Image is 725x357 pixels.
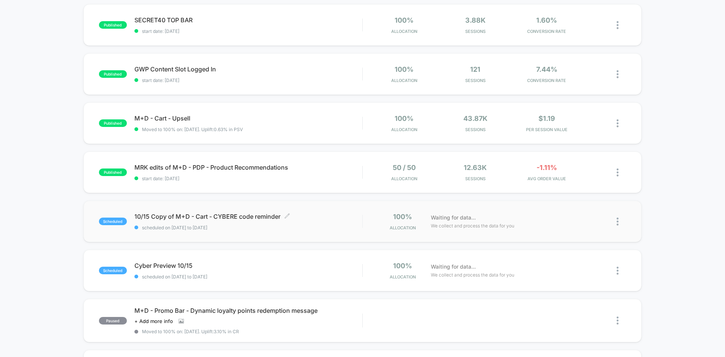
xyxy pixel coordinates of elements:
[442,78,509,83] span: Sessions
[431,263,476,271] span: Waiting for data...
[99,70,127,78] span: published
[465,16,486,24] span: 3.88k
[99,267,127,274] span: scheduled
[134,213,362,220] span: 10/15 Copy of M+D - Cart - CYBERE code reminder
[431,213,476,222] span: Waiting for data...
[617,317,619,325] img: close
[470,65,480,73] span: 121
[390,274,416,280] span: Allocation
[390,225,416,230] span: Allocation
[134,28,362,34] span: start date: [DATE]
[442,29,509,34] span: Sessions
[538,114,555,122] span: $1.19
[391,127,417,132] span: Allocation
[134,318,173,324] span: + Add more info
[142,127,243,132] span: Moved to 100% on: [DATE] . Uplift: 0.63% in PSV
[134,16,362,24] span: SECRET40 TOP BAR
[431,271,514,278] span: We collect and process the data for you
[134,307,362,314] span: M+D - Promo Bar - Dynamic loyalty points redemption message
[134,176,362,181] span: start date: [DATE]
[513,78,580,83] span: CONVERSION RATE
[134,77,362,83] span: start date: [DATE]
[617,218,619,226] img: close
[134,114,362,122] span: M+D - Cart - Upsell
[464,164,487,172] span: 12.63k
[134,274,362,280] span: scheduled on [DATE] to [DATE]
[99,119,127,127] span: published
[463,114,487,122] span: 43.87k
[395,16,413,24] span: 100%
[391,78,417,83] span: Allocation
[537,164,557,172] span: -1.11%
[391,29,417,34] span: Allocation
[617,119,619,127] img: close
[617,70,619,78] img: close
[513,127,580,132] span: PER SESSION VALUE
[134,262,362,269] span: Cyber Preview 10/15
[442,127,509,132] span: Sessions
[442,176,509,181] span: Sessions
[395,114,413,122] span: 100%
[536,16,557,24] span: 1.60%
[513,176,580,181] span: AVG ORDER VALUE
[99,168,127,176] span: published
[617,21,619,29] img: close
[513,29,580,34] span: CONVERSION RATE
[431,222,514,229] span: We collect and process the data for you
[617,168,619,176] img: close
[391,176,417,181] span: Allocation
[142,329,239,334] span: Moved to 100% on: [DATE] . Uplift: 3.10% in CR
[99,218,127,225] span: scheduled
[134,164,362,171] span: MRK edits of M+D - PDP - Product Recommendations
[393,164,416,172] span: 50 / 50
[617,267,619,275] img: close
[99,21,127,29] span: published
[393,213,412,221] span: 100%
[393,262,412,270] span: 100%
[134,65,362,73] span: GWP Content Slot Logged In
[134,225,362,230] span: scheduled on [DATE] to [DATE]
[99,317,127,325] span: paused
[536,65,557,73] span: 7.44%
[395,65,413,73] span: 100%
